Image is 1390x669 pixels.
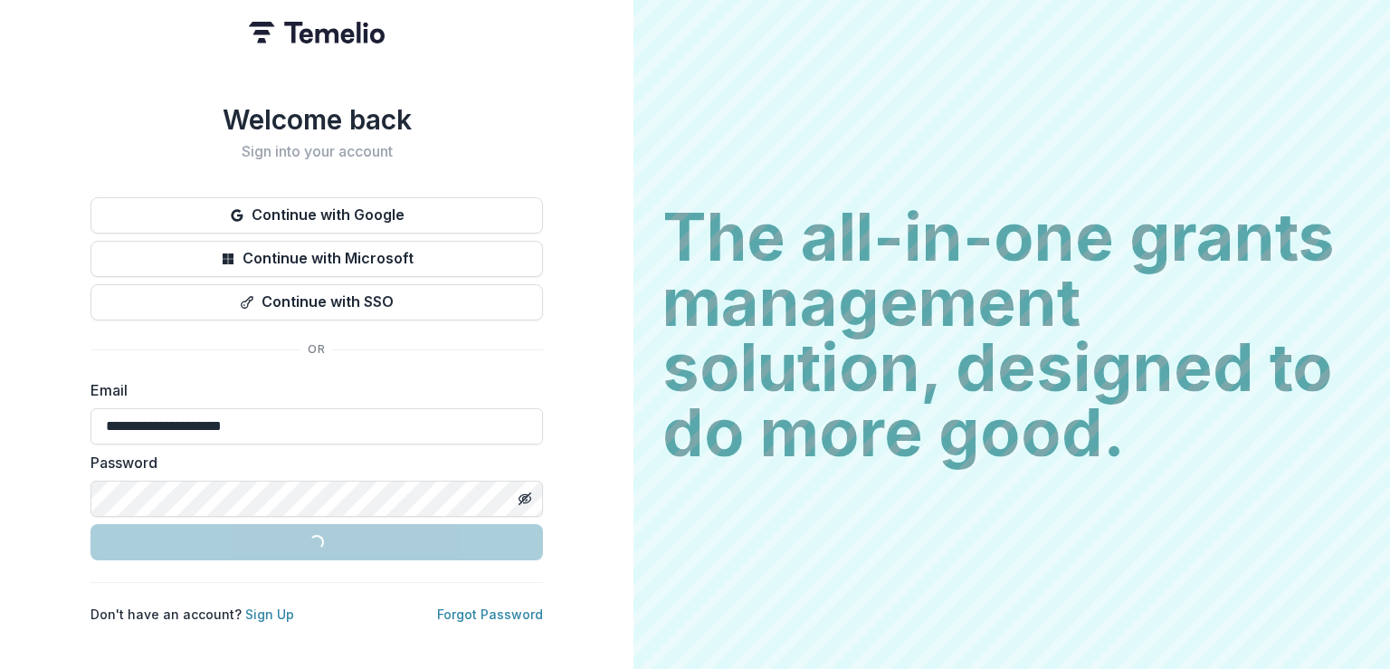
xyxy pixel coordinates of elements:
[90,103,543,136] h1: Welcome back
[90,452,532,473] label: Password
[90,143,543,160] h2: Sign into your account
[90,284,543,320] button: Continue with SSO
[249,22,385,43] img: Temelio
[245,607,294,622] a: Sign Up
[90,379,532,401] label: Email
[90,197,543,234] button: Continue with Google
[90,241,543,277] button: Continue with Microsoft
[90,605,294,624] p: Don't have an account?
[510,484,539,513] button: Toggle password visibility
[437,607,543,622] a: Forgot Password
